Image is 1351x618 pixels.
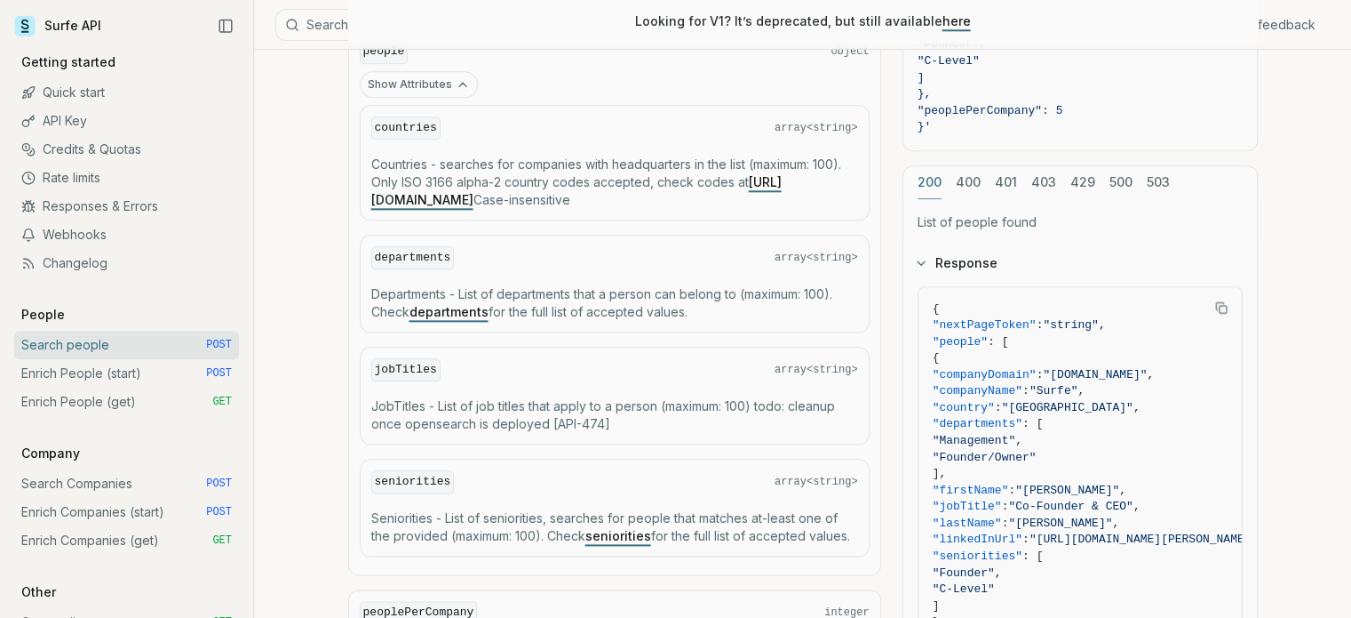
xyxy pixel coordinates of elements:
[933,599,940,613] span: ]
[1109,166,1132,199] button: 500
[1002,501,1009,514] span: :
[371,246,455,270] code: departments
[585,528,651,543] a: seniorities
[933,401,995,414] span: "country"
[635,12,971,30] p: Looking for V1? It’s deprecated, but still available
[14,192,239,221] a: Responses & Errors
[206,505,232,519] span: POST
[1008,517,1112,530] span: "[PERSON_NAME]"
[14,359,239,388] a: Enrich People (start) POST
[1022,385,1029,398] span: :
[14,470,239,498] a: Search Companies POST
[275,9,719,41] button: SearchCtrlK
[360,71,478,98] button: Show Attributes
[830,44,869,59] span: object
[371,358,441,382] code: jobTitles
[933,550,1022,563] span: "seniorities"
[14,526,239,555] a: Enrich Companies (get) GET
[1070,166,1095,199] button: 429
[956,166,981,199] button: 400
[1022,418,1043,431] span: : [
[14,135,239,164] a: Credits & Quotas
[1112,517,1119,530] span: ,
[1022,534,1029,547] span: :
[1037,318,1044,332] span: :
[918,213,1243,231] p: List of people found
[14,498,239,526] a: Enrich Companies (start) POST
[1147,166,1170,199] button: 503
[918,121,932,134] span: }'
[1022,550,1043,563] span: : [
[933,582,995,596] span: "C-Level"
[918,166,942,199] button: 200
[1031,166,1056,199] button: 403
[371,397,858,433] p: JobTitles - List of job titles that apply to a person (maximum: 100) todo: cleanup once opensearc...
[942,13,971,28] a: here
[933,352,940,365] span: {
[1008,501,1132,514] span: "Co-Founder & CEO"
[206,338,232,352] span: POST
[918,104,1063,117] span: "peoplePerCompany": 5
[933,318,1037,332] span: "nextPageToken"
[995,166,1017,199] button: 401
[903,240,1257,286] button: Response
[775,363,858,377] span: array<string>
[933,451,1037,464] span: "Founder/Owner"
[1029,534,1258,547] span: "[URL][DOMAIN_NAME][PERSON_NAME]"
[14,53,123,71] p: Getting started
[1037,368,1044,381] span: :
[360,40,409,64] code: people
[988,335,1008,349] span: : [
[371,285,858,321] p: Departments - List of departments that a person can belong to (maximum: 100). Check for the full ...
[1077,385,1085,398] span: ,
[1228,16,1315,34] a: Give feedback
[1147,368,1154,381] span: ,
[1029,385,1078,398] span: "Surfe"
[1099,318,1106,332] span: ,
[1015,484,1119,497] span: "[PERSON_NAME]"
[371,156,858,209] p: Countries - searches for companies with headquarters in the list (maximum: 100). Only ISO 3166 al...
[14,445,87,462] p: Company
[933,484,1009,497] span: "firstName"
[1002,401,1133,414] span: "[GEOGRAPHIC_DATA]"
[14,331,239,359] a: Search people POST
[14,12,101,39] a: Surfe API
[1008,484,1015,497] span: :
[1133,501,1140,514] span: ,
[1043,318,1098,332] span: "string"
[14,388,239,416] a: Enrich People (get) GET
[1043,368,1147,381] span: "[DOMAIN_NAME]"
[14,306,72,324] p: People
[933,517,1002,530] span: "lastName"
[14,221,239,249] a: Webhooks
[775,121,858,135] span: array<string>
[1133,401,1140,414] span: ,
[918,71,925,84] span: ]
[371,510,858,545] p: Seniorities - List of seniorities, searches for people that matches at-least one of the provided ...
[933,368,1037,381] span: "companyDomain"
[933,418,1022,431] span: "departments"
[933,566,995,580] span: "Founder"
[212,12,239,39] button: Collapse Sidebar
[371,174,782,207] a: [URL][DOMAIN_NAME]
[14,107,239,135] a: API Key
[933,534,1022,547] span: "linkedInUrl"
[918,88,932,101] span: },
[933,468,947,481] span: ],
[212,395,232,409] span: GET
[14,78,239,107] a: Quick start
[1002,517,1009,530] span: :
[1119,484,1126,497] span: ,
[14,249,239,277] a: Changelog
[995,566,1002,580] span: ,
[933,302,940,316] span: {
[775,251,858,265] span: array<string>
[371,470,455,494] code: seniorities
[1015,434,1022,447] span: ,
[918,38,987,52] span: "Founder",
[933,335,988,349] span: "people"
[409,304,489,319] a: departments
[995,401,1002,414] span: :
[14,164,239,192] a: Rate limits
[933,501,1002,514] span: "jobTitle"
